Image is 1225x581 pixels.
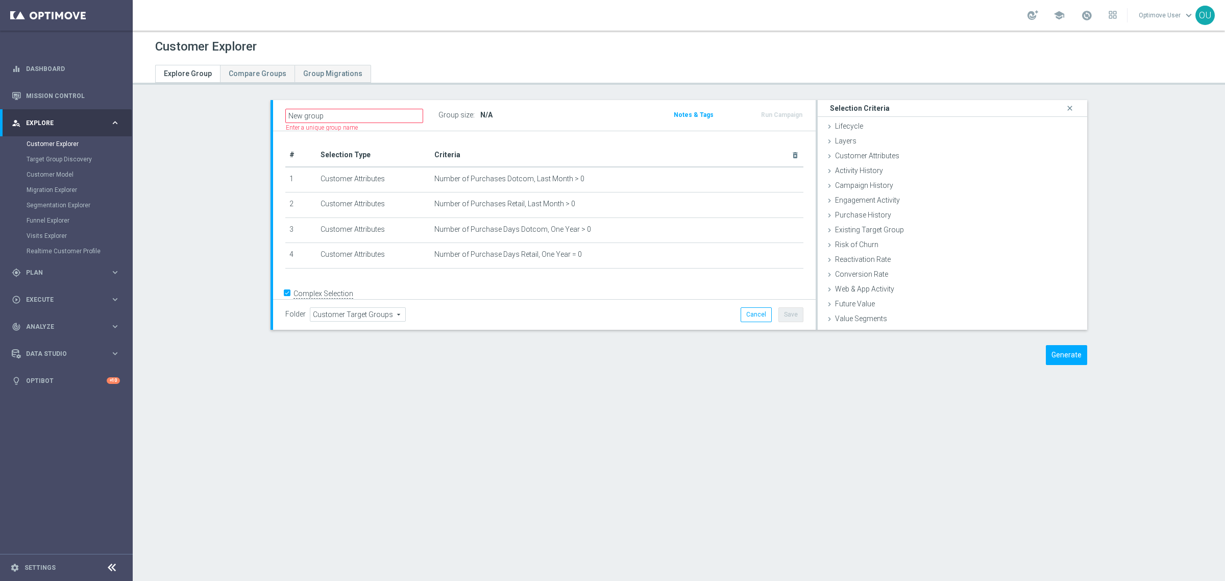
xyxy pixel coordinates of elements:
h3: Selection Criteria [830,104,890,113]
a: Realtime Customer Profile [27,247,106,255]
a: Target Group Discovery [27,155,106,163]
span: keyboard_arrow_down [1183,10,1194,21]
a: Optimove Userkeyboard_arrow_down [1138,8,1195,23]
td: Customer Attributes [316,217,430,243]
i: gps_fixed [12,268,21,277]
span: Plan [26,270,110,276]
i: lightbulb [12,376,21,385]
button: Mission Control [11,92,120,100]
i: person_search [12,118,21,128]
div: Segmentation Explorer [27,198,132,213]
td: 2 [285,192,316,218]
button: track_changes Analyze keyboard_arrow_right [11,323,120,331]
td: 1 [285,167,316,192]
h1: Customer Explorer [155,39,257,54]
span: school [1053,10,1065,21]
span: Web & App Activity [835,285,894,293]
span: Conversion Rate [835,270,888,278]
button: Generate [1046,345,1087,365]
span: Campaign History [835,181,893,189]
th: # [285,143,316,167]
i: equalizer [12,64,21,74]
button: play_circle_outline Execute keyboard_arrow_right [11,296,120,304]
i: play_circle_outline [12,295,21,304]
div: +10 [107,377,120,384]
input: Enter a name for this target group [285,109,423,123]
div: Customer Explorer [27,136,132,152]
button: Save [778,307,803,322]
span: Compare Groups [229,69,286,78]
div: Customer Model [27,167,132,182]
div: Analyze [12,322,110,331]
span: Lifecycle [835,122,863,130]
span: Number of Purchases Dotcom, Last Month > 0 [434,175,584,183]
label: Group size [438,111,473,119]
span: Existing Target Group [835,226,904,234]
i: settings [10,563,19,572]
i: keyboard_arrow_right [110,349,120,358]
span: Number of Purchases Retail, Last Month > 0 [434,200,575,208]
td: 3 [285,217,316,243]
button: Notes & Tags [673,109,715,120]
span: Future Value [835,300,875,308]
span: Number of Purchase Days Retail, One Year = 0 [434,250,582,259]
i: keyboard_arrow_right [110,118,120,128]
span: Engagement Activity [835,196,900,204]
button: gps_fixed Plan keyboard_arrow_right [11,269,120,277]
td: Customer Attributes [316,243,430,269]
a: Customer Model [27,171,106,179]
td: Customer Attributes [316,192,430,218]
div: Execute [12,295,110,304]
i: keyboard_arrow_right [110,295,120,304]
label: : [473,111,475,119]
a: Migration Explorer [27,186,106,194]
span: Purchase History [835,211,891,219]
div: lightbulb Optibot +10 [11,377,120,385]
ul: Tabs [155,65,371,83]
label: Folder [285,310,306,319]
label: Enter a unique group name [286,124,358,132]
a: Optibot [26,367,107,394]
span: Reactivation Rate [835,255,891,263]
a: Visits Explorer [27,232,106,240]
i: keyboard_arrow_right [110,268,120,277]
th: Selection Type [316,143,430,167]
span: Explore [26,120,110,126]
span: Customer Attributes [835,152,899,160]
span: Execute [26,297,110,303]
div: Target Group Discovery [27,152,132,167]
span: Group Migrations [303,69,362,78]
button: person_search Explore keyboard_arrow_right [11,119,120,127]
div: OU [1195,6,1215,25]
a: Segmentation Explorer [27,201,106,209]
div: equalizer Dashboard [11,65,120,73]
td: Customer Attributes [316,167,430,192]
div: Visits Explorer [27,228,132,244]
div: Explore [12,118,110,128]
span: Data Studio [26,351,110,357]
a: Settings [24,565,56,571]
div: Optibot [12,367,120,394]
button: Cancel [741,307,772,322]
span: N/A [480,111,493,119]
span: Layers [835,137,856,145]
div: Realtime Customer Profile [27,244,132,259]
span: Number of Purchase Days Dotcom, One Year > 0 [434,225,591,234]
a: Funnel Explorer [27,216,106,225]
span: Value Segments [835,314,887,323]
div: Migration Explorer [27,182,132,198]
i: close [1065,102,1075,115]
span: Criteria [434,151,460,159]
div: Plan [12,268,110,277]
span: Activity History [835,166,883,175]
a: Dashboard [26,55,120,82]
div: Dashboard [12,55,120,82]
div: Data Studio keyboard_arrow_right [11,350,120,358]
span: Analyze [26,324,110,330]
a: Customer Explorer [27,140,106,148]
span: Risk of Churn [835,240,878,249]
